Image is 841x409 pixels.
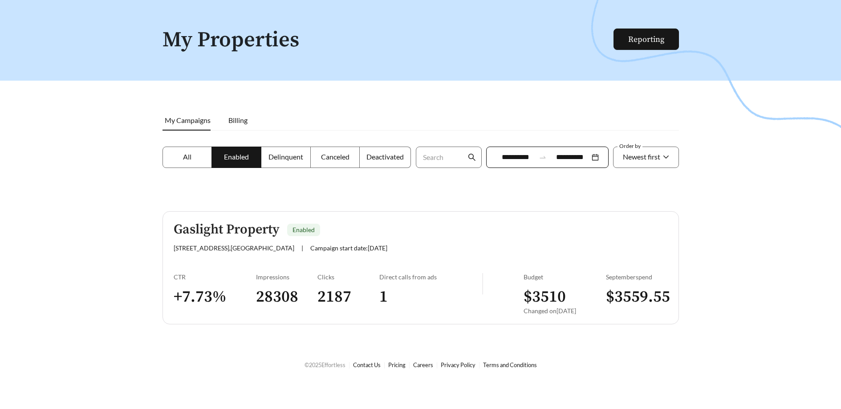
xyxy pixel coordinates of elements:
h5: Gaslight Property [174,222,280,237]
h3: $ 3510 [524,287,606,307]
span: Delinquent [268,152,303,161]
span: Billing [228,116,248,124]
img: line [482,273,483,294]
span: swap-right [539,153,547,161]
h3: 1 [379,287,482,307]
span: Campaign start date: [DATE] [310,244,387,252]
span: Canceled [321,152,349,161]
h3: + 7.73 % [174,287,256,307]
span: Newest first [623,152,660,161]
span: to [539,153,547,161]
h3: $ 3559.55 [606,287,668,307]
h1: My Properties [163,29,614,52]
span: [STREET_ADDRESS] , [GEOGRAPHIC_DATA] [174,244,294,252]
h3: 28308 [256,287,318,307]
button: Reporting [613,29,679,50]
span: My Campaigns [165,116,211,124]
a: Gaslight PropertyEnabled[STREET_ADDRESS],[GEOGRAPHIC_DATA]|Campaign start date:[DATE]CTR+7.73%Imp... [163,211,679,324]
div: CTR [174,273,256,281]
div: Budget [524,273,606,281]
a: Reporting [628,34,664,45]
span: Enabled [293,226,315,233]
div: Impressions [256,273,318,281]
div: Clicks [317,273,379,281]
div: September spend [606,273,668,281]
span: search [468,153,476,161]
span: | [301,244,303,252]
span: Deactivated [366,152,404,161]
div: Direct calls from ads [379,273,482,281]
span: Enabled [224,152,249,161]
span: All [183,152,191,161]
h3: 2187 [317,287,379,307]
div: Changed on [DATE] [524,307,606,315]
